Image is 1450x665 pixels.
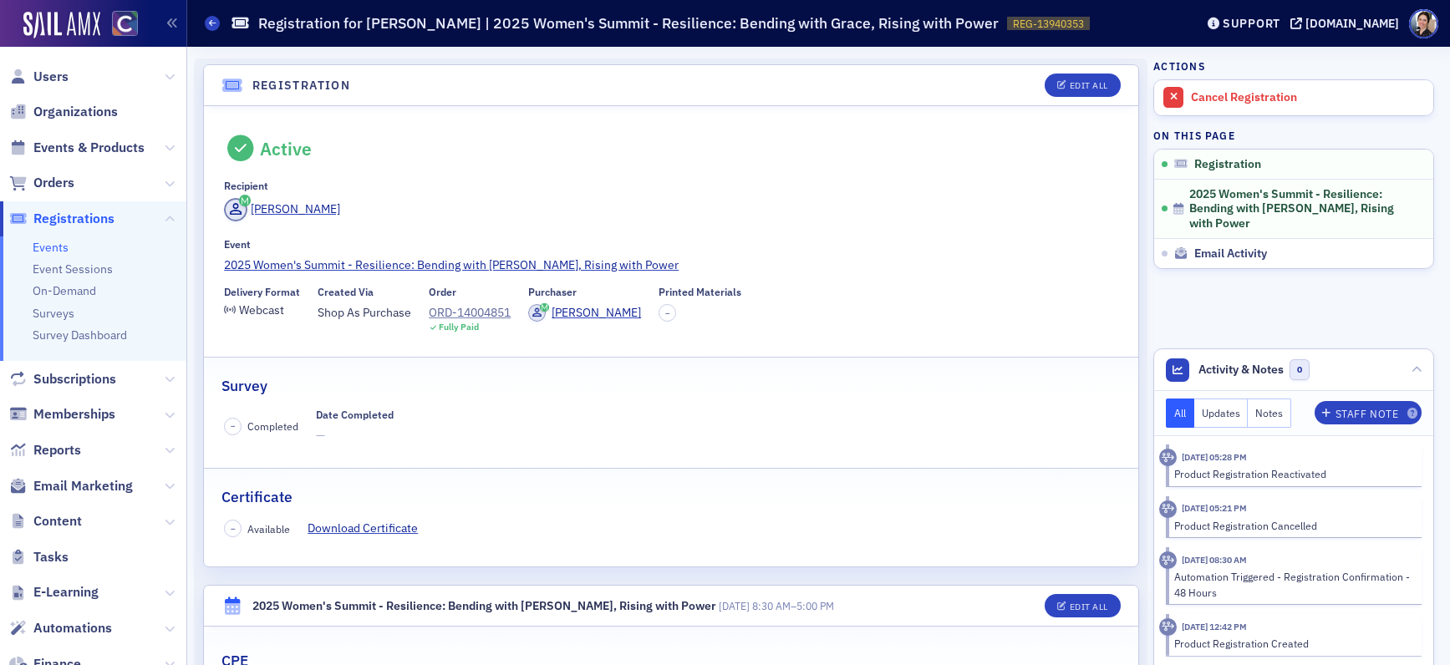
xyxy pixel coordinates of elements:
[1153,128,1434,143] h4: On this page
[318,304,411,322] span: Shop As Purchase
[251,201,340,218] div: [PERSON_NAME]
[33,283,96,298] a: On-Demand
[752,599,791,612] time: 8:30 AM
[23,12,100,38] img: SailAMX
[1194,246,1267,261] span: Email Activity
[1174,466,1411,481] div: Product Registration Reactivated
[247,521,290,536] span: Available
[1159,551,1177,569] div: Activity
[316,409,394,421] div: Date Completed
[439,322,479,332] div: Fully Paid
[796,599,834,612] time: 5:00 PM
[33,441,81,459] span: Reports
[252,77,351,94] h4: Registration
[9,512,82,530] a: Content
[221,486,293,508] h2: Certificate
[1248,398,1291,428] button: Notes
[1191,90,1425,105] div: Cancel Registration
[224,238,251,251] div: Event
[33,210,114,228] span: Registrations
[9,405,115,424] a: Memberships
[224,180,268,192] div: Recipient
[112,11,138,37] img: SailAMX
[224,198,340,221] a: [PERSON_NAME]
[429,286,456,298] div: Order
[1174,569,1411,600] div: Automation Triggered - Registration Confirmation - 48 Hours
[9,174,74,192] a: Orders
[1174,636,1411,651] div: Product Registration Created
[9,619,112,637] a: Automations
[9,441,81,459] a: Reports
[1159,618,1177,636] div: Activity
[33,327,127,343] a: Survey Dashboard
[9,139,145,157] a: Events & Products
[528,304,641,322] a: [PERSON_NAME]
[1154,80,1433,115] a: Cancel Registration
[719,599,834,612] span: –
[1045,74,1120,97] button: Edit All
[231,523,236,535] span: –
[665,307,670,319] span: –
[33,477,133,495] span: Email Marketing
[33,619,112,637] span: Automations
[33,548,69,566] span: Tasks
[1223,16,1280,31] div: Support
[100,11,138,39] a: View Homepage
[1189,187,1412,231] span: 2025 Women's Summit - Resilience: Bending with [PERSON_NAME], Rising with Power
[9,68,69,86] a: Users
[33,139,145,157] span: Events & Products
[33,103,118,121] span: Organizations
[33,240,69,255] a: Events
[1182,621,1247,632] time: 6/19/2025 12:42 PM
[252,597,716,615] div: 2025 Women's Summit - Resilience: Bending with [PERSON_NAME], Rising with Power
[9,583,99,602] a: E-Learning
[719,599,750,612] span: [DATE]
[1182,554,1247,566] time: 8/20/2025 08:30 AM
[1159,500,1177,518] div: Activity
[33,174,74,192] span: Orders
[1315,401,1422,424] button: Staff Note
[1198,361,1284,378] span: Activity & Notes
[552,304,641,322] div: [PERSON_NAME]
[247,419,298,434] span: Completed
[33,405,115,424] span: Memberships
[429,304,511,322] a: ORD-14004851
[1070,81,1108,90] div: Edit All
[33,583,99,602] span: E-Learning
[1305,16,1399,31] div: [DOMAIN_NAME]
[1290,359,1310,380] span: 0
[1336,409,1399,419] div: Staff Note
[318,286,374,298] div: Created Via
[231,420,236,432] span: –
[1013,17,1084,31] span: REG-13940353
[224,286,300,298] div: Delivery Format
[33,261,113,277] a: Event Sessions
[239,306,284,315] div: Webcast
[1045,594,1120,617] button: Edit All
[659,286,741,298] div: Printed Materials
[1194,157,1261,172] span: Registration
[1290,18,1405,29] button: [DOMAIN_NAME]
[33,512,82,530] span: Content
[316,427,394,444] span: —
[528,286,577,298] div: Purchaser
[258,13,999,33] h1: Registration for [PERSON_NAME] | 2025 Women's Summit - Resilience: Bending with Grace, Rising wit...
[224,256,1117,274] a: 2025 Women's Summit - Resilience: Bending with [PERSON_NAME], Rising with Power
[1182,502,1247,514] time: 8/21/2025 05:21 PM
[9,103,118,121] a: Organizations
[1153,58,1205,74] h4: Actions
[308,520,430,537] a: Download Certificate
[9,370,116,388] a: Subscriptions
[9,477,133,495] a: Email Marketing
[1409,9,1438,38] span: Profile
[1159,449,1177,466] div: Activity
[221,375,267,397] h2: Survey
[9,548,69,566] a: Tasks
[1182,451,1247,463] time: 8/21/2025 05:28 PM
[33,306,74,321] a: Surveys
[1070,602,1108,612] div: Edit All
[1174,518,1411,533] div: Product Registration Cancelled
[1166,398,1194,428] button: All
